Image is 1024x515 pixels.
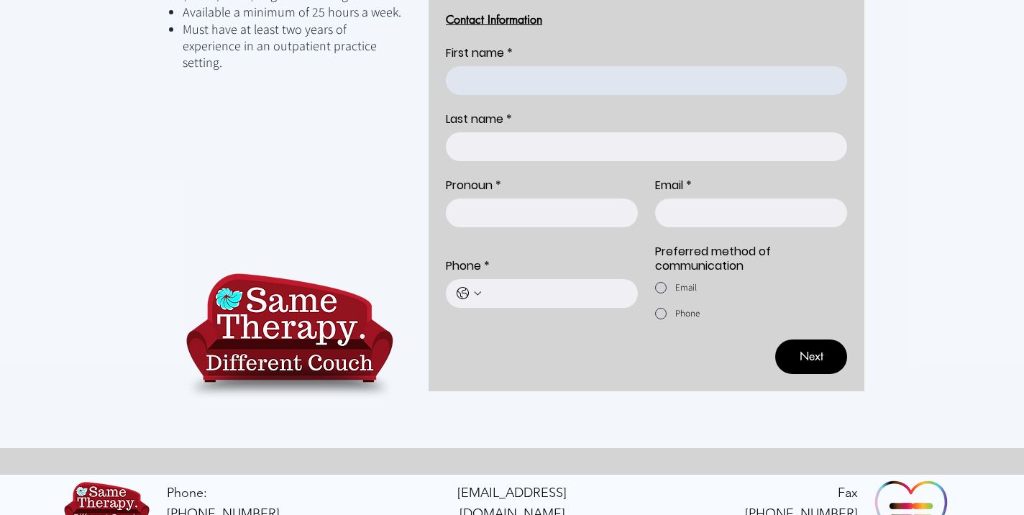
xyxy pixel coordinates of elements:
div: Phone [675,305,700,322]
input: First name [446,66,838,95]
img: TelebehavioralHealth.US [185,270,394,398]
button: Next [775,339,847,374]
label: First name [446,46,513,60]
label: Email [655,178,692,193]
input: Email [655,199,838,227]
span: Must have at least two years of experience in an outpatient practice setting. [183,21,377,70]
span: Contact Information [446,12,542,27]
label: Pronoun [446,178,501,193]
label: Phone [446,259,490,273]
div: Preferred method of communication [655,245,847,273]
input: Pronoun [446,199,629,227]
label: Last name [446,112,512,127]
span: Next [800,350,823,365]
span: Available a minimum of 25 hours a week. [183,4,401,20]
input: Last name [446,132,838,161]
div: Email [675,279,697,296]
button: Phone. Phone. Select a country code [454,285,483,302]
input: Phone. Phone [483,279,629,308]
